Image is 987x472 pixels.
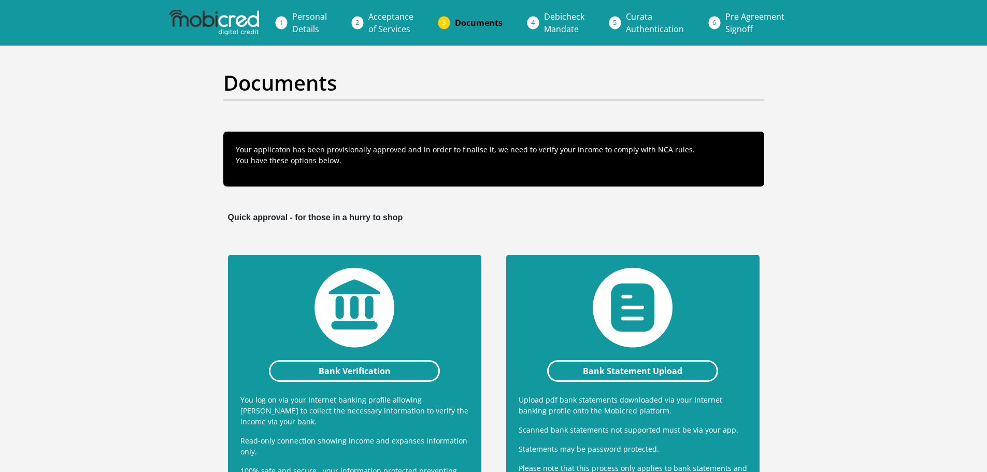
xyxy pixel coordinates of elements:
[519,444,747,454] p: Statements may be password protected.
[626,11,684,35] span: Curata Authentication
[618,6,692,39] a: CurataAuthentication
[368,11,413,35] span: Acceptance of Services
[240,435,469,457] p: Read-only connection showing income and expanses information only.
[284,6,335,39] a: PersonalDetails
[228,213,403,222] b: Quick approval - for those in a hurry to shop
[455,17,503,28] span: Documents
[544,11,584,35] span: Debicheck Mandate
[240,394,469,427] p: You log on via your Internet banking profile allowing [PERSON_NAME] to collect the necessary info...
[725,11,784,35] span: Pre Agreement Signoff
[236,144,752,166] p: Your applicaton has been provisionally approved and in order to finalise it, we need to verify yo...
[519,424,747,435] p: Scanned bank statements not supported must be via your app.
[536,6,593,39] a: DebicheckMandate
[314,267,394,348] img: bank-verification.png
[447,12,511,33] a: Documents
[223,70,764,95] h2: Documents
[269,360,440,382] a: Bank Verification
[292,11,327,35] span: Personal Details
[360,6,422,39] a: Acceptanceof Services
[717,6,793,39] a: Pre AgreementSignoff
[169,10,259,36] img: mobicred logo
[547,360,719,382] a: Bank Statement Upload
[519,394,747,416] p: Upload pdf bank statements downloaded via your Internet banking profile onto the Mobicred platform.
[593,267,673,348] img: statement-upload.png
